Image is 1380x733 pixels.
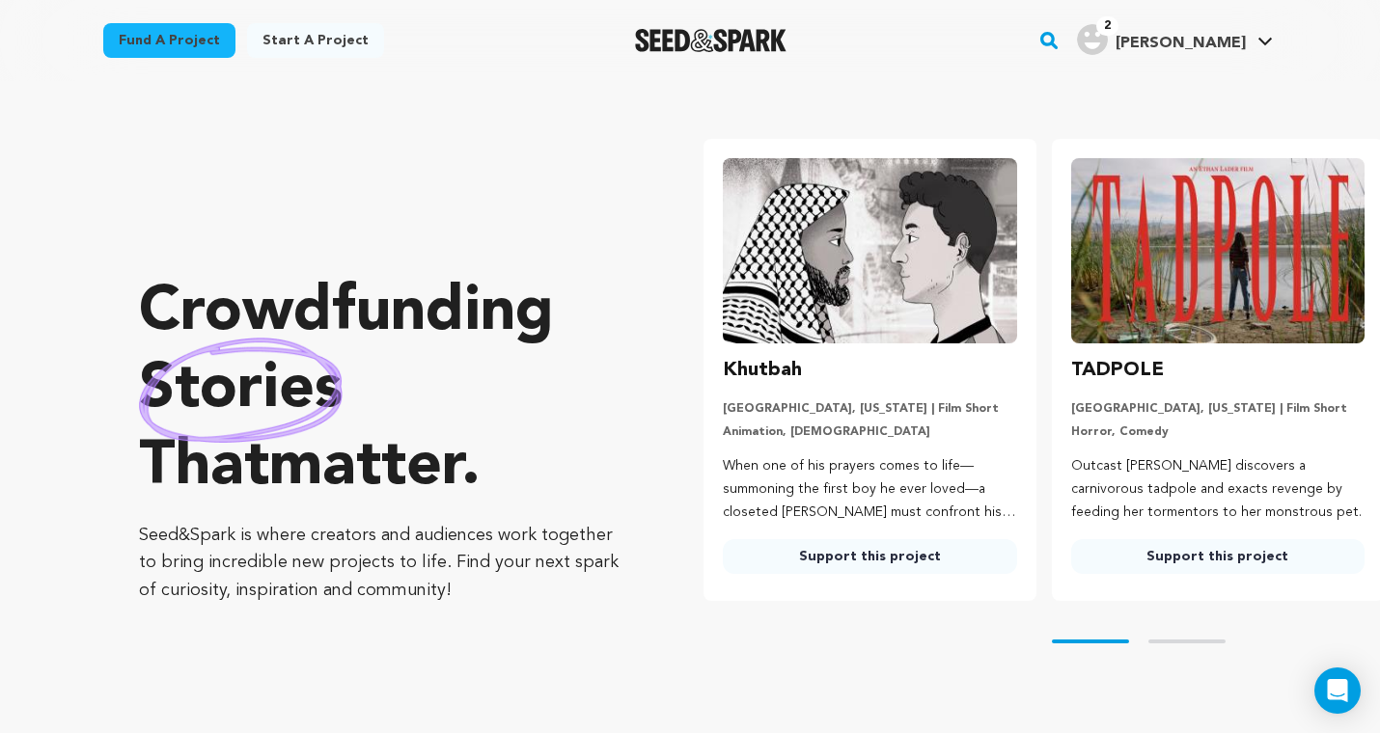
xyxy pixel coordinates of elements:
p: [GEOGRAPHIC_DATA], [US_STATE] | Film Short [1071,401,1365,417]
a: Start a project [247,23,384,58]
img: Seed&Spark Logo Dark Mode [635,29,787,52]
span: 2 [1096,16,1118,36]
div: Open Intercom Messenger [1314,667,1361,714]
span: Juliet C.'s Profile [1073,20,1277,61]
p: Horror, Comedy [1071,424,1365,440]
h3: Khutbah [723,355,802,386]
p: Crowdfunding that . [139,275,626,506]
img: hand sketched image [139,338,343,443]
span: matter [269,437,461,499]
a: Seed&Spark Homepage [635,29,787,52]
img: TADPOLE image [1071,158,1365,343]
a: Juliet C.'s Profile [1073,20,1277,55]
p: [GEOGRAPHIC_DATA], [US_STATE] | Film Short [723,401,1016,417]
a: Support this project [723,539,1016,574]
img: user.png [1077,24,1108,55]
a: Fund a project [103,23,235,58]
div: Juliet C.'s Profile [1077,24,1246,55]
p: Animation, [DEMOGRAPHIC_DATA] [723,424,1016,440]
img: Khutbah image [723,158,1016,343]
h3: TADPOLE [1071,355,1164,386]
span: [PERSON_NAME] [1116,36,1246,51]
p: When one of his prayers comes to life—summoning the first boy he ever loved—a closeted [PERSON_NA... [723,455,1016,524]
a: Support this project [1071,539,1365,574]
p: Seed&Spark is where creators and audiences work together to bring incredible new projects to life... [139,522,626,605]
p: Outcast [PERSON_NAME] discovers a carnivorous tadpole and exacts revenge by feeding her tormentor... [1071,455,1365,524]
